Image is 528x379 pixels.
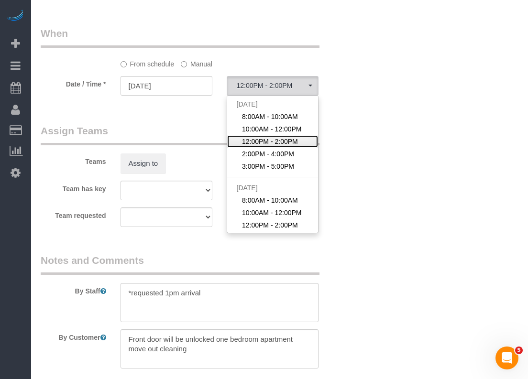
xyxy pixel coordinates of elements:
input: Manual [181,61,187,67]
input: From schedule [121,61,127,67]
legend: Assign Teams [41,124,319,145]
input: MM/DD/YYYY [121,76,212,96]
span: 2:00PM - 4:00PM [242,149,294,159]
span: 10:00AM - 12:00PM [242,208,302,217]
iframe: Intercom live chat [495,347,518,369]
button: Assign to [121,153,166,173]
label: By Staff [33,283,113,296]
span: 3:00PM - 5:00PM [242,162,294,171]
span: 10:00AM - 12:00PM [242,124,302,134]
label: Manual [181,56,212,69]
legend: When [41,26,319,48]
span: 8:00AM - 10:00AM [242,195,298,205]
label: Team requested [33,207,113,220]
label: From schedule [121,56,175,69]
span: 5 [515,347,523,354]
label: Teams [33,153,113,166]
legend: Notes and Comments [41,253,319,275]
label: Team has key [33,181,113,194]
span: 12:00PM - 2:00PM [242,137,298,146]
button: 12:00PM - 2:00PM [227,76,319,96]
label: Date / Time * [33,76,113,89]
span: [DATE] [237,184,258,192]
label: By Customer [33,329,113,342]
span: 8:00AM - 10:00AM [242,112,298,121]
span: 12:00PM - 2:00PM [237,82,308,89]
span: 12:00PM - 2:00PM [242,220,298,230]
span: [DATE] [237,100,258,108]
img: Automaid Logo [6,10,25,23]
